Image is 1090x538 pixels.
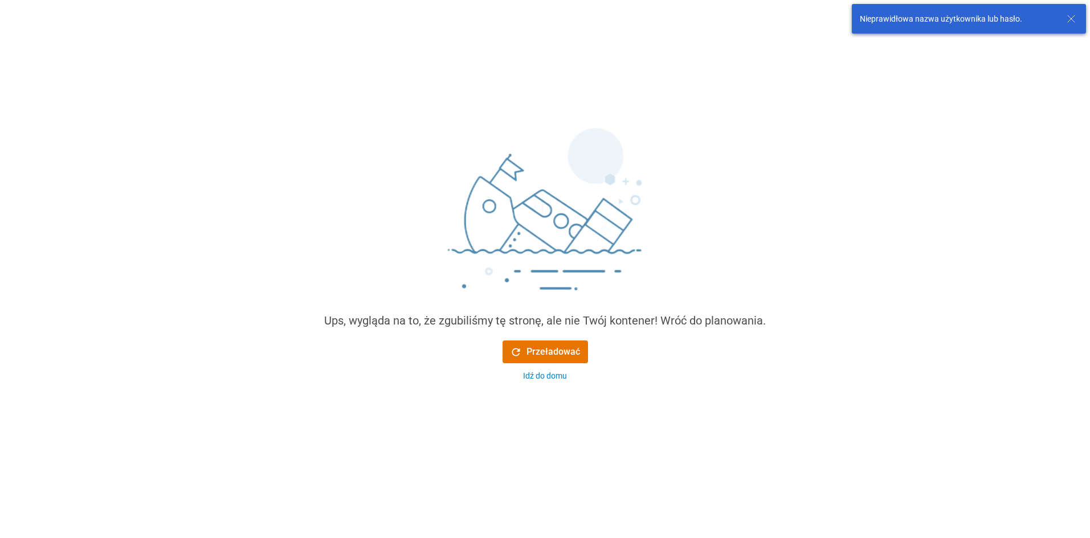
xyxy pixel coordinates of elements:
[374,123,716,312] img: sinking_ship.png
[503,340,588,363] button: Przeładować
[324,314,766,327] font: Ups, wygląda na to, że zgubiliśmy tę stronę, ale nie Twój kontener! Wróć do planowania.
[526,346,580,357] font: Przeładować
[523,371,567,380] font: Idź do domu
[860,14,1022,23] font: Nieprawidłowa nazwa użytkownika lub hasło.
[503,370,588,382] button: Idź do domu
